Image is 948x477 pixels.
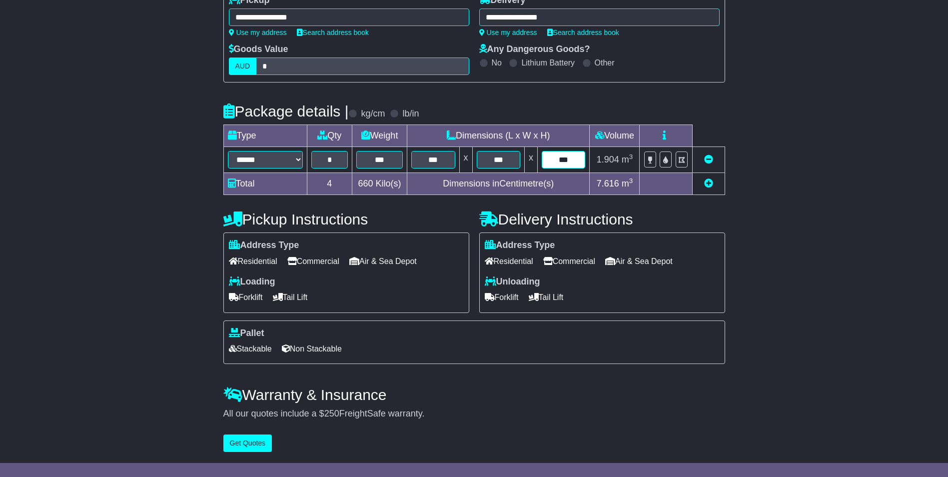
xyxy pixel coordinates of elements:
[229,57,257,75] label: AUD
[479,44,590,55] label: Any Dangerous Goods?
[407,173,590,195] td: Dimensions in Centimetre(s)
[223,125,307,147] td: Type
[223,434,272,452] button: Get Quotes
[543,253,595,269] span: Commercial
[307,173,352,195] td: 4
[485,253,533,269] span: Residential
[287,253,339,269] span: Commercial
[349,253,417,269] span: Air & Sea Depot
[521,58,575,67] label: Lithium Battery
[479,211,725,227] h4: Delivery Instructions
[547,28,619,36] a: Search address book
[597,154,619,164] span: 1.904
[622,154,633,164] span: m
[352,173,407,195] td: Kilo(s)
[459,147,472,173] td: x
[529,289,564,305] span: Tail Lift
[223,173,307,195] td: Total
[485,289,519,305] span: Forklift
[590,125,640,147] td: Volume
[223,408,725,419] div: All our quotes include a $ FreightSafe warranty.
[402,108,419,119] label: lb/in
[595,58,615,67] label: Other
[629,153,633,160] sup: 3
[229,276,275,287] label: Loading
[485,276,540,287] label: Unloading
[229,253,277,269] span: Residential
[407,125,590,147] td: Dimensions (L x W x H)
[223,211,469,227] h4: Pickup Instructions
[229,28,287,36] a: Use my address
[307,125,352,147] td: Qty
[229,289,263,305] span: Forklift
[524,147,537,173] td: x
[229,328,264,339] label: Pallet
[605,253,673,269] span: Air & Sea Depot
[629,177,633,184] sup: 3
[358,178,373,188] span: 660
[229,44,288,55] label: Goods Value
[282,341,342,356] span: Non Stackable
[704,154,713,164] a: Remove this item
[324,408,339,418] span: 250
[492,58,502,67] label: No
[485,240,555,251] label: Address Type
[223,386,725,403] h4: Warranty & Insurance
[229,341,272,356] span: Stackable
[223,103,349,119] h4: Package details |
[273,289,308,305] span: Tail Lift
[704,178,713,188] a: Add new item
[622,178,633,188] span: m
[297,28,369,36] a: Search address book
[479,28,537,36] a: Use my address
[597,178,619,188] span: 7.616
[352,125,407,147] td: Weight
[361,108,385,119] label: kg/cm
[229,240,299,251] label: Address Type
